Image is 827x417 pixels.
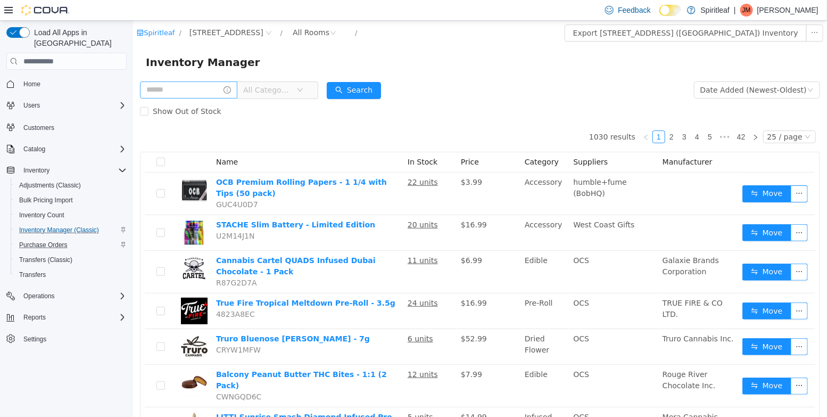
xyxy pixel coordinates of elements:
span: Users [23,101,40,110]
a: Purchase Orders [15,239,72,251]
img: Cannabis Cartel QUADS Infused Dubai Chocolate - 1 Pack hero shot [48,234,75,261]
span: 501 - Spiritleaf Wellington St W (Ottawa) [56,6,130,18]
span: Operations [23,292,55,300]
p: | [734,4,736,17]
img: Cova [21,5,69,15]
button: Inventory [19,164,54,177]
span: 4823A8EC [83,289,122,298]
nav: Complex example [6,72,127,374]
button: Inventory Count [11,208,131,223]
span: humble+fume (BobHQ) [440,157,494,177]
img: STACHE Slim Battery - Limited Edition hero shot [48,199,75,225]
button: Bulk Pricing Import [11,193,131,208]
button: icon: ellipsis [658,165,675,182]
span: Mera Cannabis [530,392,585,400]
li: 5 [570,110,583,122]
span: $16.99 [328,200,354,208]
u: 22 units [275,157,305,166]
td: Edible [387,344,436,387]
u: 20 units [275,200,305,208]
a: Cannabis Cartel QUADS Infused Dubai Chocolate - 1 Pack [83,235,243,255]
button: icon: ellipsis [658,282,675,299]
span: R87G2D7A [83,258,124,266]
span: JM [742,4,751,17]
button: icon: swapMove [609,317,658,334]
button: Purchase Orders [11,238,131,252]
button: Catalog [19,143,49,156]
a: 42 [601,110,616,122]
button: icon: ellipsis [673,4,690,21]
span: Transfers [19,271,46,279]
td: Accessory [387,152,436,194]
button: Customers [2,119,131,135]
i: icon: down [674,66,681,73]
span: Inventory [19,164,127,177]
button: icon: swapMove [609,282,658,299]
button: Users [2,98,131,113]
span: Transfers [15,268,127,281]
span: OCS [440,235,456,244]
li: Next 5 Pages [583,110,600,122]
span: Feedback [618,5,650,15]
a: 1 [520,110,532,122]
button: Operations [2,289,131,304]
img: Truro Bluenose Berry - 7g hero shot [48,313,75,339]
span: Inventory Manager [13,33,134,50]
button: Settings [2,331,131,347]
td: Edible [387,230,436,273]
button: Inventory Manager (Classic) [11,223,131,238]
button: icon: ellipsis [658,317,675,334]
span: Purchase Orders [15,239,127,251]
li: 2 [532,110,545,122]
button: icon: swapMove [609,243,658,260]
span: Transfers (Classic) [15,254,127,266]
button: Users [19,99,44,112]
button: Adjustments (Classic) [11,178,131,193]
a: 2 [533,110,544,122]
span: West Coast Gifts [440,200,501,208]
i: icon: shop [4,9,11,15]
span: $14.99 [328,392,354,400]
span: OCS [440,278,456,287]
span: $6.99 [328,235,349,244]
a: Inventory Manager (Classic) [15,224,103,236]
span: Load All Apps in [GEOGRAPHIC_DATA] [30,27,127,48]
span: Home [19,77,127,91]
span: Inventory Manager (Classic) [19,226,99,234]
span: OCS [440,349,456,358]
span: GUC4U0D7 [83,179,125,188]
input: Dark Mode [659,5,682,16]
div: Date Added (Newest-Oldest) [567,61,674,77]
p: Spiritleaf [701,4,730,17]
a: Truro Bluenose [PERSON_NAME] - 7g [83,314,237,322]
span: ••• [583,110,600,122]
span: Manufacturer [530,137,580,145]
a: icon: shopSpiritleaf [4,8,42,16]
a: Inventory Count [15,209,69,222]
span: TRUE FIRE & CO LTD. [530,278,590,298]
button: icon: searchSearch [194,61,248,78]
span: Category [392,137,426,145]
span: / [222,8,224,16]
button: icon: swapMove [609,165,658,182]
div: All Rooms [160,4,196,20]
a: Customers [19,121,59,134]
u: 24 units [275,278,305,287]
span: U2M14J1N [83,211,122,219]
td: Pre-Roll [387,273,436,308]
span: Inventory Count [19,211,64,219]
button: Export [STREET_ADDRESS] ([GEOGRAPHIC_DATA]) Inventory [432,4,674,21]
button: Inventory [2,163,131,178]
a: Home [19,78,45,91]
span: Settings [23,335,46,344]
button: icon: swapMove [609,203,658,220]
span: Home [23,80,40,88]
i: icon: info-circle [90,66,98,73]
span: $3.99 [328,157,349,166]
span: Show Out of Stock [15,86,93,95]
a: 3 [545,110,557,122]
button: Reports [2,310,131,325]
a: 5 [571,110,583,122]
a: Settings [19,333,51,346]
a: STACHE Slim Battery - Limited Edition [83,200,242,208]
